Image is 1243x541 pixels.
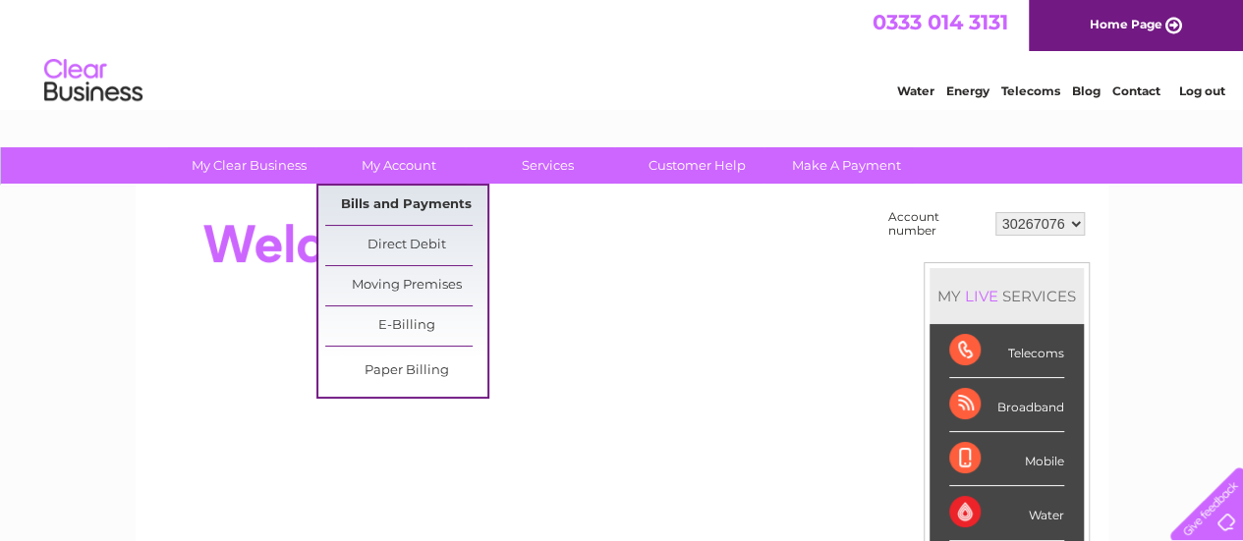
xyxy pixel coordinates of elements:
div: Telecoms [949,324,1064,378]
a: Moving Premises [325,266,487,305]
td: Account number [883,205,990,243]
a: Direct Debit [325,226,487,265]
a: Water [897,83,934,98]
a: Services [467,147,629,184]
a: My Account [317,147,480,184]
div: Clear Business is a trading name of Verastar Limited (registered in [GEOGRAPHIC_DATA] No. 3667643... [158,11,1087,95]
div: Water [949,486,1064,540]
img: logo.png [43,51,143,111]
div: MY SERVICES [930,268,1084,324]
div: Mobile [949,432,1064,486]
a: Make A Payment [765,147,928,184]
a: Customer Help [616,147,778,184]
div: Broadband [949,378,1064,432]
a: 0333 014 3131 [873,10,1008,34]
a: Bills and Payments [325,186,487,225]
a: Contact [1112,83,1160,98]
a: Log out [1178,83,1224,98]
div: LIVE [961,287,1002,305]
a: Telecoms [1001,83,1060,98]
a: E-Billing [325,306,487,346]
a: Energy [946,83,989,98]
a: Paper Billing [325,352,487,391]
a: My Clear Business [168,147,330,184]
a: Blog [1072,83,1101,98]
